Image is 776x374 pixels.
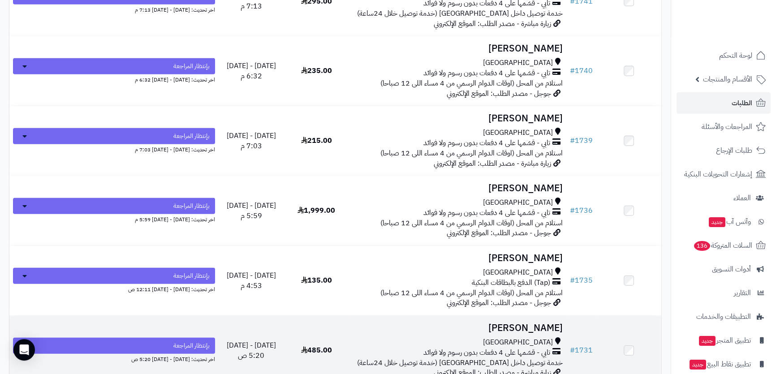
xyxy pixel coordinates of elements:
span: جديد [709,217,725,227]
span: [DATE] - [DATE] 5:59 م [227,200,276,221]
span: لوحة التحكم [719,49,752,62]
div: اخر تحديث: [DATE] - [DATE] 5:20 ص [13,354,215,363]
span: جوجل - مصدر الطلب: الموقع الإلكتروني [447,88,551,99]
span: بإنتظار المراجعة [173,271,210,280]
a: السلات المتروكة136 [677,235,771,256]
span: # [570,345,575,356]
span: جوجل - مصدر الطلب: الموقع الإلكتروني [447,297,551,308]
a: لوحة التحكم [677,45,771,66]
div: اخر تحديث: [DATE] - [DATE] 6:32 م [13,74,215,84]
span: التقارير [734,287,751,299]
span: # [570,65,575,76]
a: #1740 [570,65,593,76]
span: 215.00 [301,135,332,146]
a: #1731 [570,345,593,356]
span: تطبيق المتجر [698,334,751,347]
div: اخر تحديث: [DATE] - [DATE] 7:03 م [13,144,215,154]
h3: [PERSON_NAME] [353,253,563,263]
span: زيارة مباشرة - مصدر الطلب: الموقع الإلكتروني [434,158,551,169]
span: [DATE] - [DATE] 6:32 م [227,60,276,82]
span: 135.00 [301,275,332,286]
span: استلام من المحل (اوقات الدوام الرسمي من 4 مساء اللى 12 صباحا) [380,148,563,159]
h3: [PERSON_NAME] [353,113,563,124]
a: طلبات الإرجاع [677,140,771,161]
div: اخر تحديث: [DATE] - [DATE] 7:13 م [13,4,215,14]
span: بإنتظار المراجعة [173,62,210,71]
a: التطبيقات والخدمات [677,306,771,327]
span: # [570,205,575,216]
span: [GEOGRAPHIC_DATA] [483,267,553,278]
a: وآتس آبجديد [677,211,771,232]
span: استلام من المحل (اوقات الدوام الرسمي من 4 مساء اللى 12 صباحا) [380,288,563,298]
span: استلام من المحل (اوقات الدوام الرسمي من 4 مساء اللى 12 صباحا) [380,78,563,89]
span: جديد [699,336,716,346]
h3: [PERSON_NAME] [353,323,563,333]
span: جوجل - مصدر الطلب: الموقع الإلكتروني [447,228,551,238]
span: زيارة مباشرة - مصدر الطلب: الموقع الإلكتروني [434,18,551,29]
span: (Tap) الدفع بالبطاقات البنكية [472,278,550,288]
span: طلبات الإرجاع [716,144,752,157]
span: [GEOGRAPHIC_DATA] [483,198,553,208]
span: الطلبات [732,97,752,109]
span: جديد [690,360,706,370]
span: [DATE] - [DATE] 5:20 ص [227,340,276,361]
span: [GEOGRAPHIC_DATA] [483,58,553,68]
span: إشعارات التحويلات البنكية [684,168,752,181]
span: السلات المتروكة [693,239,752,252]
span: التطبيقات والخدمات [696,310,751,323]
a: أدوات التسويق [677,258,771,280]
span: 136 [694,241,710,251]
span: 1,999.00 [297,205,335,216]
span: تابي - قسّمها على 4 دفعات بدون رسوم ولا فوائد [423,138,550,148]
span: بإنتظار المراجعة [173,341,210,350]
span: تابي - قسّمها على 4 دفعات بدون رسوم ولا فوائد [423,208,550,218]
span: [GEOGRAPHIC_DATA] [483,128,553,138]
span: تابي - قسّمها على 4 دفعات بدون رسوم ولا فوائد [423,348,550,358]
span: المراجعات والأسئلة [702,120,752,133]
span: [GEOGRAPHIC_DATA] [483,337,553,348]
div: Open Intercom Messenger [13,339,35,361]
span: بإنتظار المراجعة [173,202,210,211]
span: استلام من المحل (اوقات الدوام الرسمي من 4 مساء اللى 12 صباحا) [380,218,563,228]
div: اخر تحديث: [DATE] - [DATE] 5:59 م [13,214,215,224]
h3: [PERSON_NAME] [353,43,563,54]
span: 235.00 [301,65,332,76]
a: المراجعات والأسئلة [677,116,771,138]
span: وآتس آب [708,215,751,228]
div: اخر تحديث: [DATE] - [DATE] 12:11 ص [13,284,215,293]
span: تابي - قسّمها على 4 دفعات بدون رسوم ولا فوائد [423,68,550,78]
span: # [570,275,575,286]
span: بإنتظار المراجعة [173,132,210,141]
a: #1739 [570,135,593,146]
span: تطبيق نقاط البيع [689,358,751,370]
a: العملاء [677,187,771,209]
a: التقارير [677,282,771,304]
a: إشعارات التحويلات البنكية [677,163,771,185]
a: الطلبات [677,92,771,114]
span: [DATE] - [DATE] 4:53 م [227,270,276,291]
img: logo-2.png [715,22,767,41]
a: تطبيق المتجرجديد [677,330,771,351]
a: #1736 [570,205,593,216]
span: [DATE] - [DATE] 7:03 م [227,130,276,151]
span: الأقسام والمنتجات [703,73,752,86]
span: أدوات التسويق [712,263,751,275]
h3: [PERSON_NAME] [353,183,563,193]
span: # [570,135,575,146]
span: العملاء [733,192,751,204]
a: #1735 [570,275,593,286]
span: خدمة توصيل داخل [GEOGRAPHIC_DATA] (خدمة توصيل خلال 24ساعة) [357,357,563,368]
span: خدمة توصيل داخل [GEOGRAPHIC_DATA] (خدمة توصيل خلال 24ساعة) [357,8,563,19]
span: 485.00 [301,345,332,356]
